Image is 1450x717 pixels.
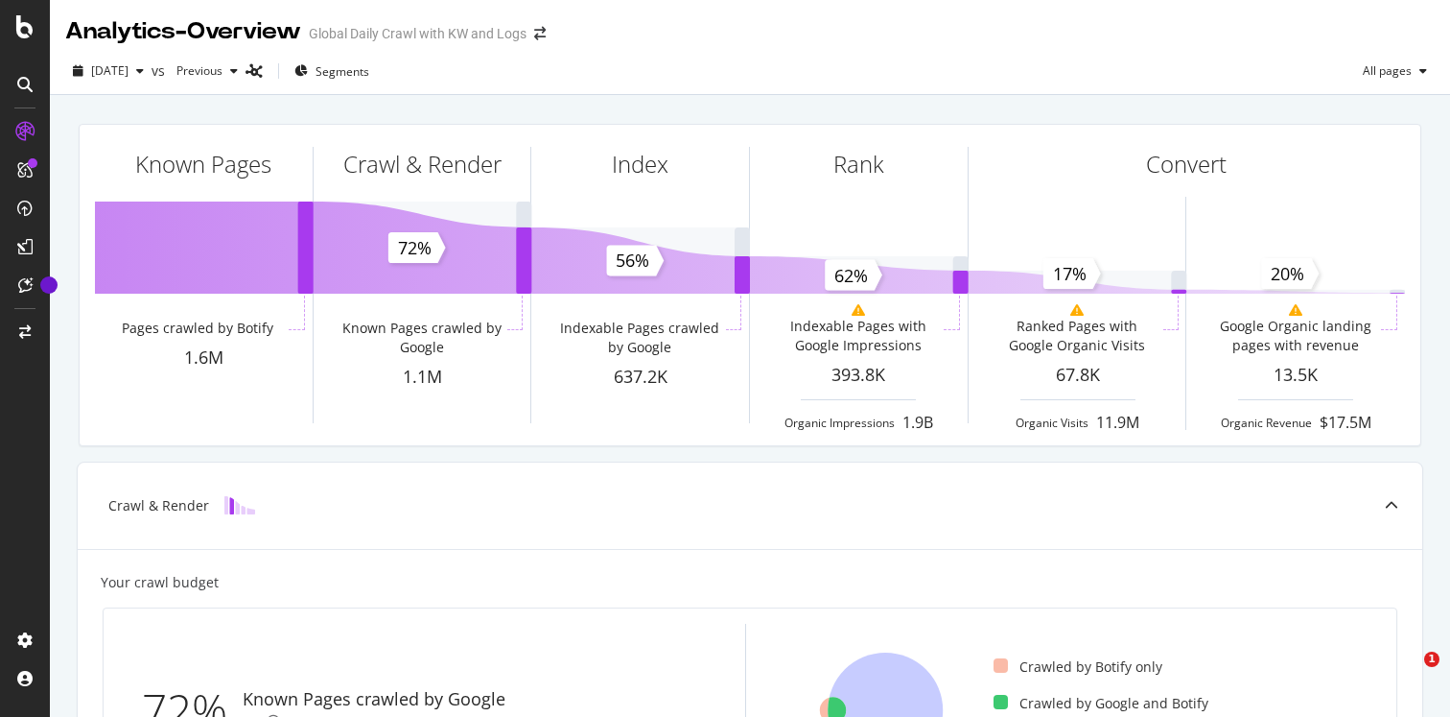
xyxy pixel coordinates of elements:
[243,687,505,712] div: Known Pages crawled by Google
[1424,652,1439,667] span: 1
[316,63,369,80] span: Segments
[65,15,301,48] div: Analytics - Overview
[612,148,668,180] div: Index
[91,62,129,79] span: 2025 Sep. 2nd
[833,148,884,180] div: Rank
[314,365,531,390] div: 1.1M
[1355,62,1412,79] span: All pages
[135,148,271,180] div: Known Pages
[534,27,546,40] div: arrow-right-arrow-left
[1355,56,1435,86] button: All pages
[558,319,722,357] div: Indexable Pages crawled by Google
[777,317,941,355] div: Indexable Pages with Google Impressions
[224,496,255,514] img: block-icon
[750,363,968,388] div: 393.8K
[1385,652,1431,698] iframe: Intercom live chat
[40,276,58,294] div: Tooltip anchor
[531,365,749,390] div: 637.2K
[343,148,502,180] div: Crawl & Render
[169,56,246,86] button: Previous
[339,319,503,357] div: Known Pages crawled by Google
[108,496,209,515] div: Crawl & Render
[994,694,1208,713] div: Crawled by Google and Botify
[152,61,169,81] span: vs
[101,573,219,592] div: Your crawl budget
[122,319,273,338] div: Pages crawled by Botify
[95,346,313,370] div: 1.6M
[287,56,377,86] button: Segments
[994,657,1162,677] div: Crawled by Botify only
[169,62,222,79] span: Previous
[309,24,526,43] div: Global Daily Crawl with KW and Logs
[784,415,895,431] div: Organic Impressions
[902,412,933,434] div: 1.9B
[65,56,152,86] button: [DATE]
